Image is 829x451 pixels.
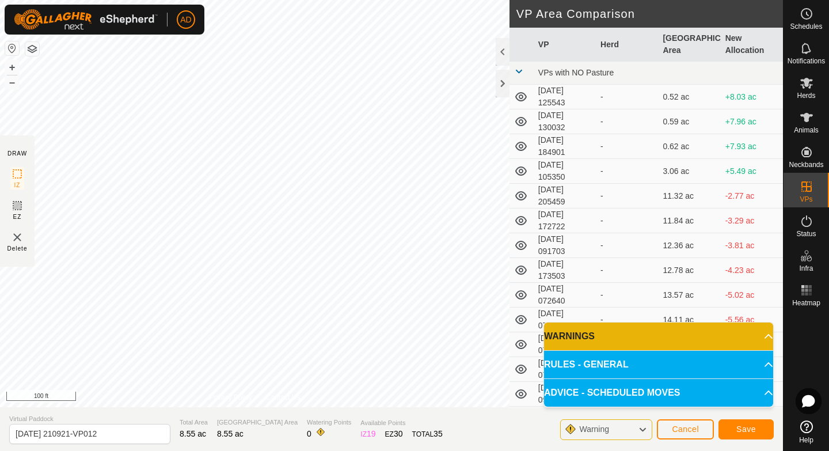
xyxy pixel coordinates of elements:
td: [DATE] 130032 [534,109,596,134]
span: AD [180,14,191,26]
td: -5.02 ac [721,283,783,308]
td: 14.11 ac [658,308,720,332]
td: -2.77 ac [721,184,783,209]
p-accordion-header: WARNINGS [544,323,773,350]
div: - [600,215,653,227]
span: 19 [367,429,376,438]
span: 35 [433,429,443,438]
span: Save [736,425,756,434]
div: - [600,91,653,103]
span: VPs with NO Pasture [538,68,614,77]
p-accordion-header: RULES - GENERAL [544,351,773,378]
td: [DATE] 125543 [534,85,596,109]
span: Help [799,437,813,444]
td: +7.96 ac [721,109,783,134]
th: [GEOGRAPHIC_DATA] Area [658,28,720,62]
button: Cancel [657,419,714,439]
span: Notifications [788,58,825,65]
td: 11.84 ac [658,209,720,233]
span: ADVICE - SCHEDULED MOVES [544,386,680,400]
div: - [600,240,653,252]
div: - [600,289,653,301]
span: 8.55 ac [217,429,244,438]
div: - [600,116,653,128]
button: Map Layers [25,42,39,56]
span: Total Area [180,418,208,427]
td: +7.93 ac [721,134,783,159]
div: TOTAL [412,428,443,440]
td: 3.06 ac [658,159,720,184]
td: +8.03 ac [721,85,783,109]
td: [DATE] 091427 [534,382,596,407]
a: Help [784,416,829,448]
div: - [600,165,653,177]
td: -5.56 ac [721,308,783,332]
span: Virtual Paddock [9,414,170,424]
th: New Allocation [721,28,783,62]
td: -4.23 ac [721,258,783,283]
span: 0 [307,429,311,438]
div: IZ [360,428,375,440]
a: Privacy Policy [209,392,252,403]
button: – [5,75,19,89]
td: 0.52 ac [658,85,720,109]
p-accordion-header: ADVICE - SCHEDULED MOVES [544,379,773,407]
button: Reset Map [5,41,19,55]
span: Watering Points [307,418,351,427]
td: -3.81 ac [721,233,783,258]
button: Save [718,419,774,439]
div: - [600,141,653,153]
div: - [600,190,653,202]
span: RULES - GENERAL [544,358,629,372]
img: Gallagher Logo [14,9,158,30]
span: Heatmap [792,300,820,306]
td: [DATE] 073249 [534,357,596,382]
span: Animals [794,127,819,134]
span: Delete [7,244,28,253]
div: DRAW [7,149,27,158]
td: [DATE] 072640 [534,283,596,308]
span: Cancel [672,425,699,434]
td: 11.32 ac [658,184,720,209]
td: [DATE] 105350 [534,159,596,184]
span: IZ [14,181,21,190]
td: [DATE] 172722 [534,209,596,233]
td: [DATE] 071350 [534,407,596,431]
div: - [600,264,653,276]
td: -3.29 ac [721,209,783,233]
span: [GEOGRAPHIC_DATA] Area [217,418,298,427]
td: [DATE] 072714 [534,308,596,332]
span: WARNINGS [544,329,595,343]
td: +5.49 ac [721,159,783,184]
span: EZ [13,213,22,221]
td: [DATE] 091703 [534,233,596,258]
div: EZ [385,428,403,440]
td: [DATE] 073117 [534,332,596,357]
img: VP [10,230,24,244]
span: Available Points [360,418,442,428]
td: 12.78 ac [658,258,720,283]
td: 0.59 ac [658,109,720,134]
td: [DATE] 173503 [534,258,596,283]
span: 30 [394,429,403,438]
span: 8.55 ac [180,429,206,438]
span: Status [796,230,816,237]
span: Herds [797,92,815,99]
td: [DATE] 184901 [534,134,596,159]
div: - [600,314,653,326]
th: VP [534,28,596,62]
a: Contact Us [266,392,300,403]
td: 13.57 ac [658,283,720,308]
td: 0.62 ac [658,134,720,159]
td: [DATE] 205459 [534,184,596,209]
span: VPs [800,196,812,203]
th: Herd [596,28,658,62]
td: 12.36 ac [658,233,720,258]
span: Schedules [790,23,822,30]
span: Infra [799,265,813,272]
span: Warning [579,425,609,434]
span: Neckbands [789,161,823,168]
h2: VP Area Comparison [516,7,783,21]
button: + [5,60,19,74]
